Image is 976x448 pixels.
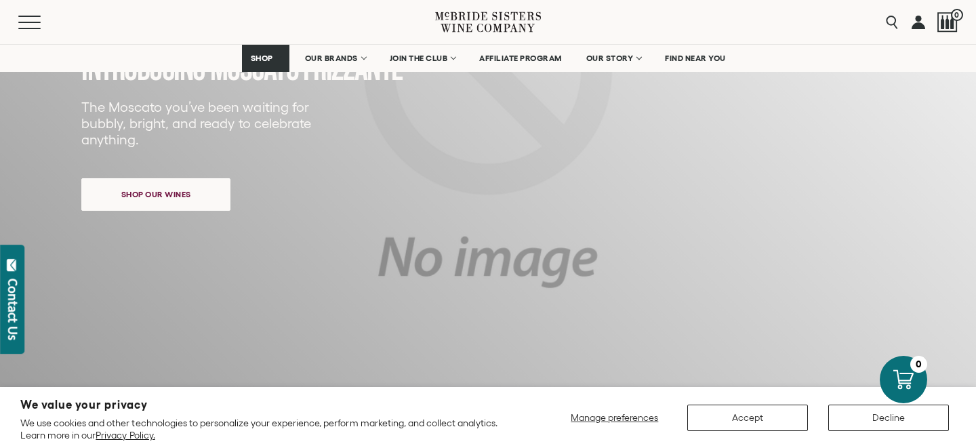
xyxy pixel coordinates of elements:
[687,405,808,431] button: Accept
[586,54,634,63] span: OUR STORY
[665,54,726,63] span: FIND NEAR YOU
[96,430,155,441] a: Privacy Policy.
[828,405,949,431] button: Decline
[577,45,650,72] a: OUR STORY
[18,16,67,29] button: Mobile Menu Trigger
[20,417,516,441] p: We use cookies and other technologies to personalize your experience, perform marketing, and coll...
[251,54,274,63] span: SHOP
[81,178,230,211] a: Shop our wines
[242,45,289,72] a: SHOP
[656,45,735,72] a: FIND NEAR YOU
[910,356,927,373] div: 0
[98,181,215,207] span: Shop our wines
[479,54,562,63] span: AFFILIATE PROGRAM
[6,279,20,340] div: Contact Us
[296,45,374,72] a: OUR BRANDS
[390,54,448,63] span: JOIN THE CLUB
[563,405,667,431] button: Manage preferences
[81,99,320,148] p: The Moscato you’ve been waiting for bubbly, bright, and ready to celebrate anything.
[951,9,963,21] span: 0
[571,412,658,423] span: Manage preferences
[20,399,516,411] h2: We value your privacy
[470,45,571,72] a: AFFILIATE PROGRAM
[381,45,464,72] a: JOIN THE CLUB
[305,54,358,63] span: OUR BRANDS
